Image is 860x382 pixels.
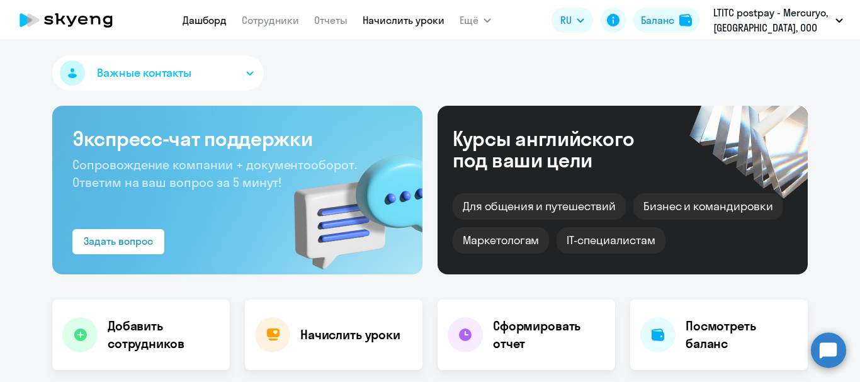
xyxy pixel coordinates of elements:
a: Отчеты [314,14,348,26]
h4: Добавить сотрудников [108,317,220,352]
h3: Экспресс-чат поддержки [72,126,402,151]
button: Ещё [460,8,491,33]
button: Важные контакты [52,55,264,91]
img: bg-img [276,133,422,274]
button: Балансbalance [633,8,699,33]
button: RU [552,8,593,33]
div: Для общения и путешествий [453,193,626,220]
img: balance [679,14,692,26]
span: RU [560,13,572,28]
span: Сопровождение компании + документооборот. Ответим на ваш вопрос за 5 минут! [72,157,357,190]
button: LTITC postpay - Mercuryo, [GEOGRAPHIC_DATA], ООО [707,5,849,35]
button: Задать вопрос [72,229,164,254]
div: Курсы английского под ваши цели [453,128,668,171]
p: LTITC postpay - Mercuryo, [GEOGRAPHIC_DATA], ООО [713,5,830,35]
div: Маркетологам [453,227,549,254]
span: Ещё [460,13,478,28]
h4: Посмотреть баланс [686,317,798,352]
h4: Сформировать отчет [493,317,605,352]
div: Баланс [641,13,674,28]
h4: Начислить уроки [300,326,400,344]
a: Сотрудники [242,14,299,26]
div: Задать вопрос [84,233,153,249]
span: Важные контакты [97,65,191,81]
a: Начислить уроки [363,14,444,26]
div: Бизнес и командировки [633,193,783,220]
a: Дашборд [183,14,227,26]
div: IT-специалистам [557,227,665,254]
